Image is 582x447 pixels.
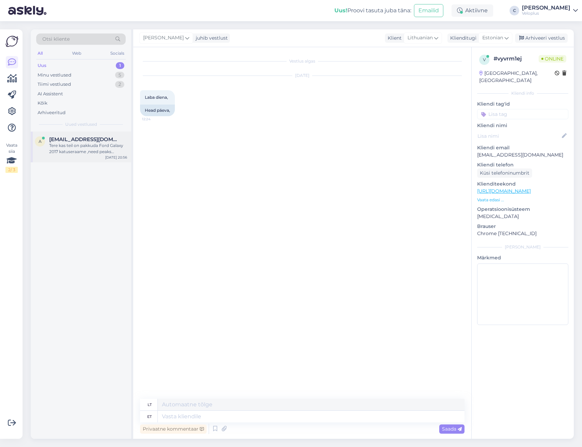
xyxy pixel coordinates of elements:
[109,49,126,58] div: Socials
[477,180,568,188] p: Klienditeekond
[477,223,568,230] p: Brauser
[477,132,560,140] input: Lisa nimi
[38,72,71,79] div: Minu vestlused
[140,105,175,116] div: Head päeva,
[38,91,63,97] div: AI Assistent
[334,6,411,15] div: Proovi tasuta juba täna:
[148,399,152,410] div: lt
[5,142,18,173] div: Vaata siia
[49,143,127,155] div: Tere kas teil on pakkuda Ford Galaxy 2017 katuseraame ,need peaks kinnitama siinidele
[477,254,568,261] p: Märkmed
[142,117,168,122] span: 12:24
[477,109,568,119] input: Lisa tag
[477,122,568,129] p: Kliendi nimi
[482,34,503,42] span: Estonian
[483,57,486,62] span: v
[38,81,71,88] div: Tiimi vestlused
[522,11,570,16] div: Veloplus
[515,33,568,43] div: Arhiveeri vestlus
[477,188,531,194] a: [URL][DOMAIN_NAME]
[49,136,120,143] span: agris.kuuba.002@mail.ee
[477,90,568,96] div: Kliendi info
[193,35,228,42] div: juhib vestlust
[5,167,18,173] div: 2 / 3
[140,424,207,434] div: Privaatne kommentaar
[140,58,465,64] div: Vestlus algas
[38,109,66,116] div: Arhiveeritud
[477,161,568,168] p: Kliendi telefon
[115,81,124,88] div: 2
[116,62,124,69] div: 1
[334,7,347,14] b: Uus!
[115,72,124,79] div: 5
[522,5,578,16] a: [PERSON_NAME]Veloplus
[477,197,568,203] p: Vaata edasi ...
[452,4,493,17] div: Aktiivne
[477,168,532,178] div: Küsi telefoninumbrit
[145,95,168,100] span: Laba diena,
[479,70,555,84] div: [GEOGRAPHIC_DATA], [GEOGRAPHIC_DATA]
[447,35,476,42] div: Klienditugi
[38,62,46,69] div: Uus
[477,244,568,250] div: [PERSON_NAME]
[477,100,568,108] p: Kliendi tag'id
[36,49,44,58] div: All
[105,155,127,160] div: [DATE] 20:56
[407,34,433,42] span: Lithuanian
[510,6,519,15] div: C
[494,55,539,63] div: # vyvrm1ej
[477,206,568,213] p: Operatsioonisüsteem
[65,121,97,127] span: Uued vestlused
[143,34,184,42] span: [PERSON_NAME]
[477,230,568,237] p: Chrome [TECHNICAL_ID]
[71,49,83,58] div: Web
[477,144,568,151] p: Kliendi email
[414,4,443,17] button: Emailid
[477,213,568,220] p: [MEDICAL_DATA]
[442,426,462,432] span: Saada
[539,55,566,63] span: Online
[5,35,18,48] img: Askly Logo
[522,5,570,11] div: [PERSON_NAME]
[38,100,47,107] div: Kõik
[39,139,42,144] span: a
[42,36,70,43] span: Otsi kliente
[147,411,152,422] div: et
[140,72,465,79] div: [DATE]
[385,35,402,42] div: Klient
[477,151,568,159] p: [EMAIL_ADDRESS][DOMAIN_NAME]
